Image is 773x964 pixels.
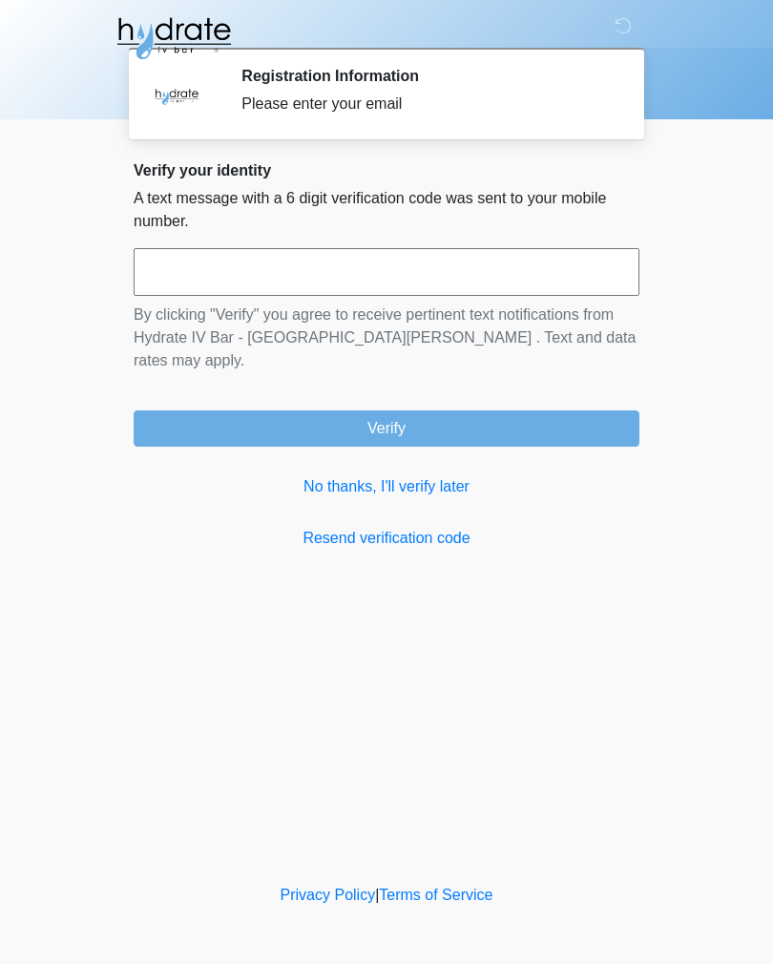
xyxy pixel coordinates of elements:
[241,93,611,115] div: Please enter your email
[134,161,639,179] h2: Verify your identity
[148,67,205,124] img: Agent Avatar
[134,527,639,550] a: Resend verification code
[134,187,639,233] p: A text message with a 6 digit verification code was sent to your mobile number.
[281,887,376,903] a: Privacy Policy
[134,475,639,498] a: No thanks, I'll verify later
[134,304,639,372] p: By clicking "Verify" you agree to receive pertinent text notifications from Hydrate IV Bar - [GEO...
[115,14,233,62] img: Hydrate IV Bar - Fort Collins Logo
[134,410,639,447] button: Verify
[375,887,379,903] a: |
[379,887,492,903] a: Terms of Service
